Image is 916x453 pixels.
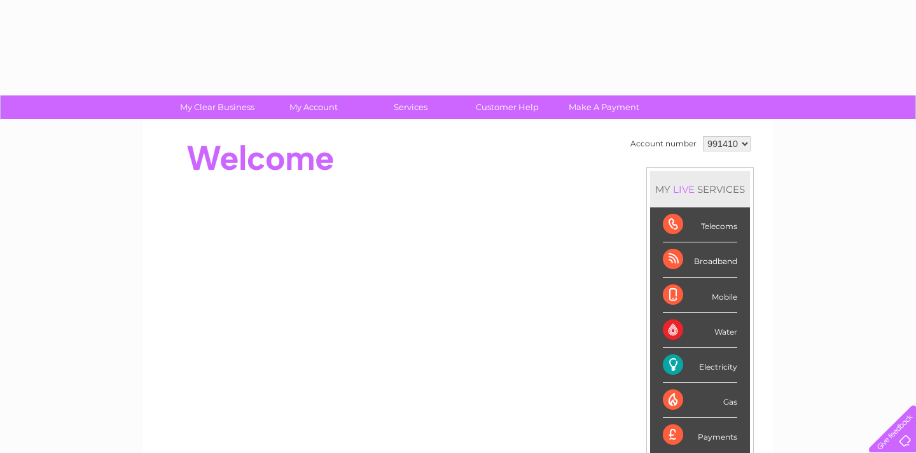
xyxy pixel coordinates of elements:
div: Payments [663,418,737,452]
a: My Clear Business [165,95,270,119]
a: Make A Payment [552,95,656,119]
td: Account number [627,133,700,155]
a: My Account [261,95,366,119]
div: MY SERVICES [650,171,750,207]
div: LIVE [670,183,697,195]
div: Broadband [663,242,737,277]
div: Water [663,313,737,348]
div: Electricity [663,348,737,383]
div: Mobile [663,278,737,313]
a: Services [358,95,463,119]
div: Telecoms [663,207,737,242]
div: Gas [663,383,737,418]
a: Customer Help [455,95,560,119]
